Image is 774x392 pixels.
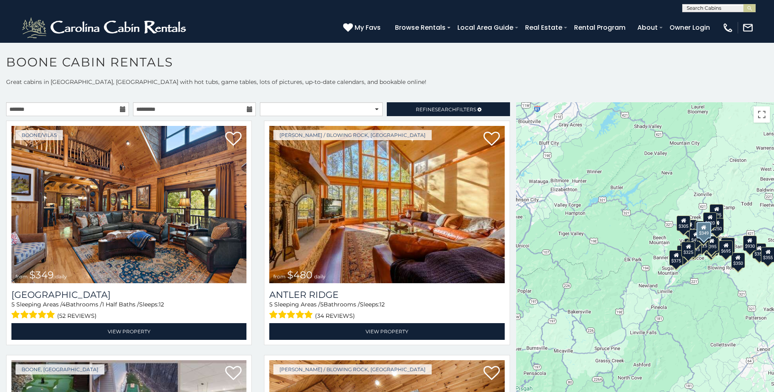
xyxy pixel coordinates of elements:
[269,323,504,340] a: View Property
[689,229,703,245] div: $410
[343,22,383,33] a: My Favs
[387,102,510,116] a: RefineSearchFilters
[269,126,504,283] img: Antler Ridge
[11,289,246,300] a: [GEOGRAPHIC_DATA]
[752,243,766,259] div: $355
[269,126,504,283] a: Antler Ridge from $480 daily
[269,289,504,300] a: Antler Ridge
[416,106,476,112] span: Refine Filters
[11,301,15,308] span: 5
[57,311,97,321] span: (52 reviews)
[11,300,246,321] div: Sleeping Areas / Bathrooms / Sleeps:
[703,212,717,228] div: $320
[483,365,500,382] a: Add to favorites
[731,253,745,268] div: $350
[719,240,733,256] div: $695
[29,269,54,281] span: $349
[273,273,286,280] span: from
[11,323,246,340] a: View Property
[11,126,246,283] img: Diamond Creek Lodge
[16,364,104,374] a: Boone, [GEOGRAPHIC_DATA]
[273,364,432,374] a: [PERSON_NAME] / Blowing Rock, [GEOGRAPHIC_DATA]
[391,20,450,35] a: Browse Rentals
[269,300,504,321] div: Sleeping Areas / Bathrooms / Sleeps:
[62,301,66,308] span: 4
[273,130,432,140] a: [PERSON_NAME] / Blowing Rock, [GEOGRAPHIC_DATA]
[695,221,709,236] div: $565
[754,106,770,123] button: Toggle fullscreen view
[681,242,695,257] div: $325
[16,273,28,280] span: from
[320,301,324,308] span: 5
[225,365,242,382] a: Add to favorites
[314,273,326,280] span: daily
[159,301,164,308] span: 12
[742,22,754,33] img: mail-regular-white.png
[710,218,724,233] div: $250
[225,131,242,148] a: Add to favorites
[102,301,139,308] span: 1 Half Baths /
[722,22,734,33] img: phone-regular-white.png
[16,130,63,140] a: Boone/Vilas
[315,311,355,321] span: (34 reviews)
[355,22,381,33] span: My Favs
[287,269,313,281] span: $480
[676,216,690,231] div: $305
[721,238,735,253] div: $380
[696,222,711,238] div: $349
[688,239,702,254] div: $395
[705,236,719,251] div: $395
[665,20,714,35] a: Owner Login
[55,273,67,280] span: daily
[453,20,517,35] a: Local Area Guide
[269,301,273,308] span: 5
[483,131,500,148] a: Add to favorites
[669,250,683,266] div: $375
[379,301,385,308] span: 12
[435,106,456,112] span: Search
[710,204,723,220] div: $525
[11,126,246,283] a: Diamond Creek Lodge from $349 daily
[633,20,662,35] a: About
[570,20,630,35] a: Rental Program
[11,289,246,300] h3: Diamond Creek Lodge
[20,15,190,40] img: White-1-2.png
[743,236,757,251] div: $930
[521,20,566,35] a: Real Estate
